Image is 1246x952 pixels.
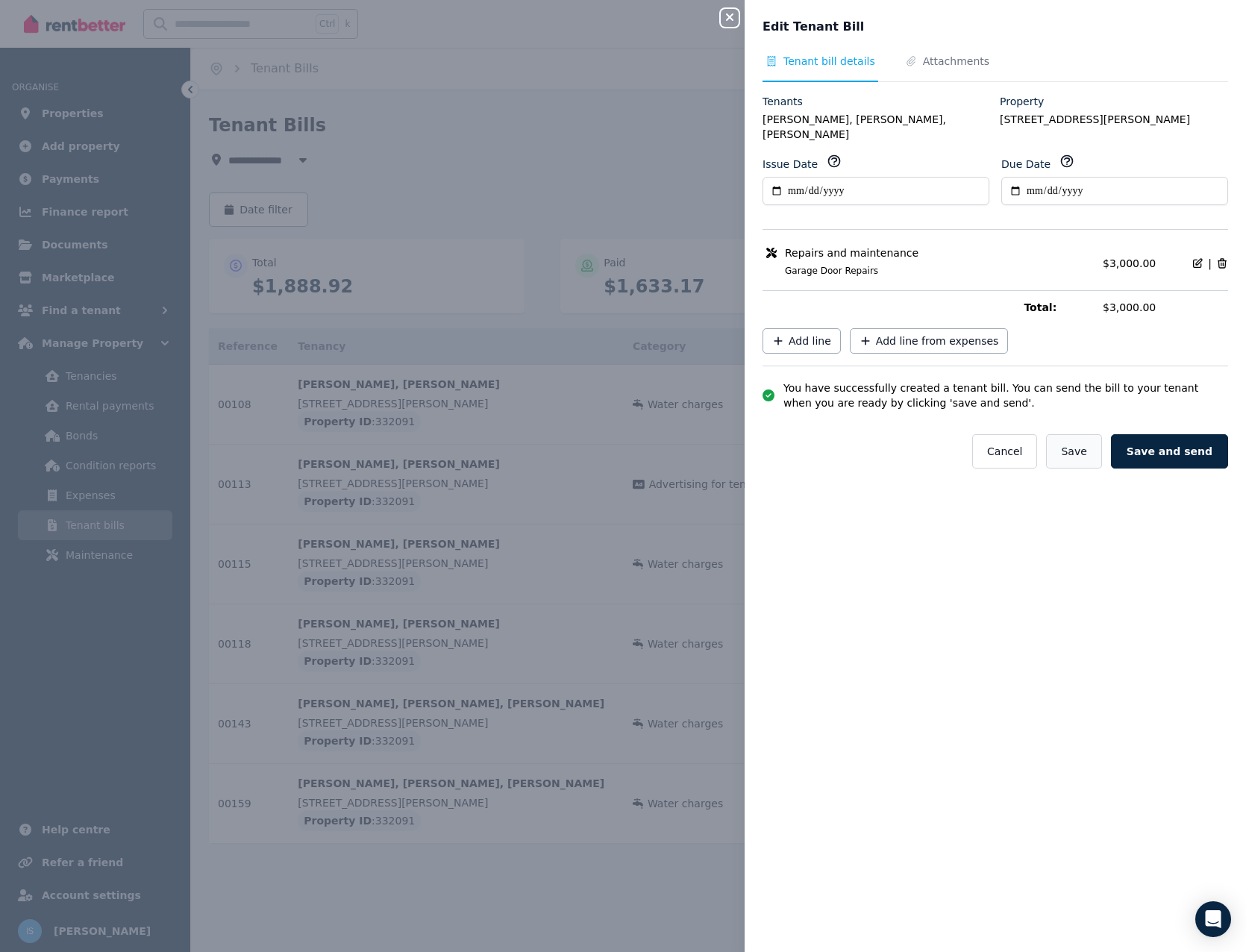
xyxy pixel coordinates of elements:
[789,333,831,348] span: Add line
[763,112,991,142] legend: [PERSON_NAME], [PERSON_NAME], [PERSON_NAME]
[923,54,989,69] span: Attachments
[876,333,999,348] span: Add line from expenses
[783,54,875,69] span: Tenant bill details
[767,265,1094,277] span: Garage Door Repairs
[783,381,1228,410] span: You have successfully created a tenant bill. You can send the bill to your tenant when you are re...
[1208,256,1212,271] span: |
[1000,112,1228,127] legend: [STREET_ADDRESS][PERSON_NAME]
[763,54,1228,82] nav: Tabs
[1000,94,1044,109] label: Property
[1024,300,1094,315] span: Total:
[763,18,864,36] span: Edit Tenant Bill
[1046,434,1101,469] button: Save
[763,94,803,109] label: Tenants
[1195,901,1231,937] div: Open Intercom Messenger
[763,157,818,172] label: Issue Date
[1103,300,1228,315] span: $3,000.00
[1111,434,1228,469] button: Save and send
[1103,257,1156,269] span: $3,000.00
[1001,157,1051,172] label: Due Date
[763,328,841,354] button: Add line
[972,434,1037,469] button: Cancel
[850,328,1009,354] button: Add line from expenses
[785,245,918,260] span: Repairs and maintenance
